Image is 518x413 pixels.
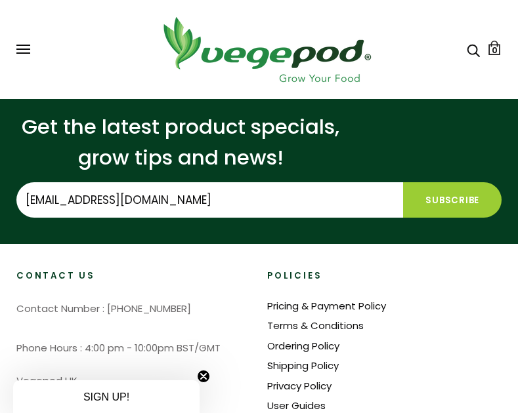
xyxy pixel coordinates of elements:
span: SIGN UP! [83,391,129,403]
input: Enter your e-mail [16,182,403,218]
a: Shipping Policy [267,359,339,372]
a: Cart [487,41,502,55]
input: Subscribe [403,182,502,218]
a: Pricing & Payment Policy [267,299,386,313]
p: Contact Number : [PHONE_NUMBER] Phone Hours : 4:00 pm - 10:00pm BST/GMT [16,299,251,358]
a: Terms & Conditions [267,319,364,332]
h2: Policies [267,270,502,283]
button: Close teaser [197,370,210,383]
img: Vegepod [152,13,381,86]
p: Get the latest product specials, grow tips and news! [16,111,345,172]
a: User Guides [267,399,326,412]
h2: Contact Us [16,270,251,283]
div: SIGN UP!Close teaser [13,380,200,413]
a: Privacy Policy [267,379,332,393]
span: 0 [492,44,498,56]
a: Ordering Policy [267,339,339,353]
a: Search [467,43,480,56]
